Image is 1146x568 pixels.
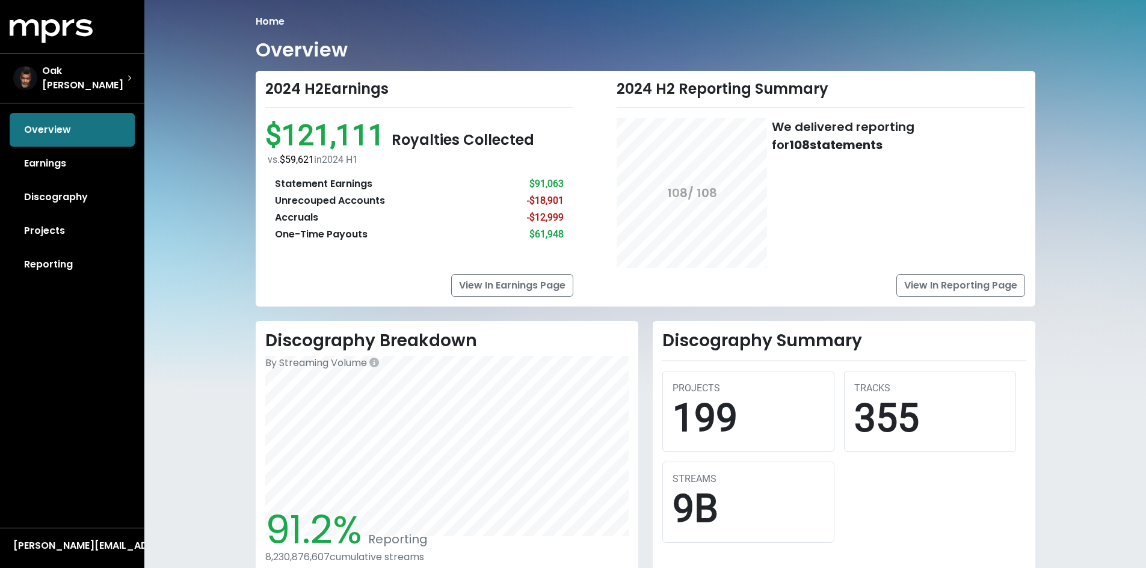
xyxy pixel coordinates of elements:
[529,227,564,242] div: $61,948
[275,227,368,242] div: One-Time Payouts
[256,38,348,61] h1: Overview
[617,81,1025,98] div: 2024 H2 Reporting Summary
[392,130,534,150] span: Royalties Collected
[275,177,372,191] div: Statement Earnings
[854,395,1006,442] div: 355
[265,503,362,557] span: 91.2%
[10,538,135,554] button: [PERSON_NAME][EMAIL_ADDRESS][PERSON_NAME][DOMAIN_NAME]
[13,66,37,90] img: The selected account / producer
[10,147,135,180] a: Earnings
[529,177,564,191] div: $91,063
[13,539,131,553] div: [PERSON_NAME][EMAIL_ADDRESS][PERSON_NAME][DOMAIN_NAME]
[10,214,135,248] a: Projects
[673,472,824,486] div: STREAMS
[527,194,564,208] div: -$18,901
[362,531,428,548] span: Reporting
[265,331,629,351] h2: Discography Breakdown
[265,81,574,98] div: 2024 H2 Earnings
[256,14,285,29] li: Home
[268,153,574,167] div: vs. in 2024 H1
[42,64,128,93] span: Oak [PERSON_NAME]
[451,274,573,297] a: View In Earnings Page
[265,356,367,370] span: By Streaming Volume
[772,118,1025,154] div: We delivered reporting for
[789,136,883,153] b: 108 statements
[10,248,135,281] a: Reporting
[280,154,314,165] span: $59,621
[275,210,318,225] div: Accruals
[662,331,1026,351] h2: Discography Summary
[10,180,135,214] a: Discography
[673,395,824,442] div: 199
[275,194,385,208] div: Unrecouped Accounts
[265,118,392,152] span: $121,111
[673,381,824,395] div: PROJECTS
[854,381,1006,395] div: TRACKS
[527,210,564,225] div: -$12,999
[256,14,1035,29] nav: breadcrumb
[673,486,824,533] div: 9B
[10,23,93,37] a: mprs logo
[896,274,1025,297] a: View In Reporting Page
[265,551,629,563] div: 8,230,876,607 cumulative streams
